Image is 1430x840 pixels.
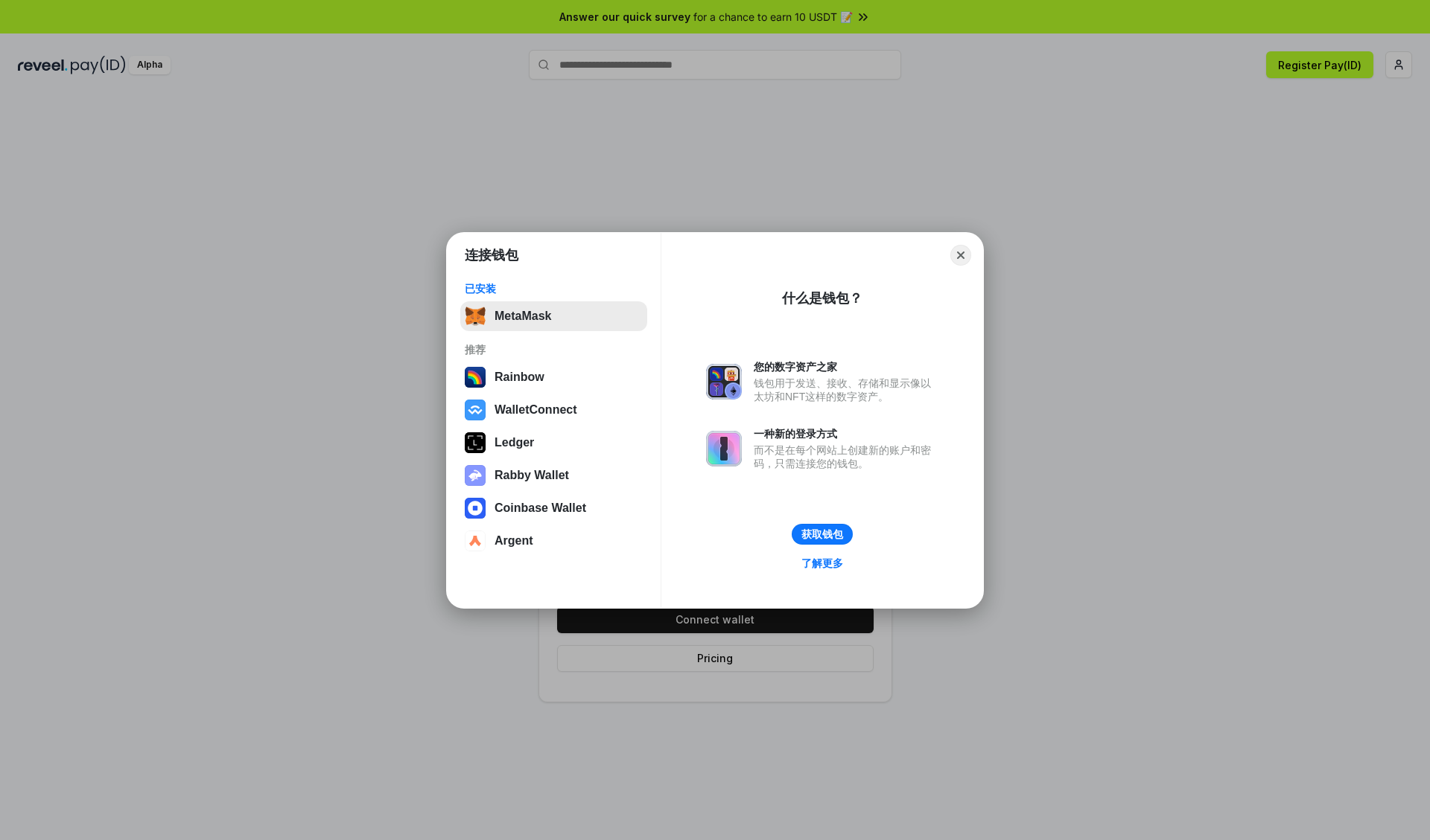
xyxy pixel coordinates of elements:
[754,427,938,440] div: 一种新的登录方式
[465,432,486,453] img: svg+xml,%3Csvg%20xmlns%3D%22http%3A%2F%2Fwww.w3.org%2F2000%2Fsvg%22%20width%3D%2228%22%20height%3...
[465,498,486,519] img: svg+xml,%3Csvg%20width%3D%2228%22%20height%3D%2228%22%20viewBox%3D%220%200%2028%2028%22%20fill%3D...
[706,364,742,400] img: svg+xml,%3Csvg%20xmlns%3D%22http%3A%2F%2Fwww.w3.org%2F2000%2Fsvg%22%20fill%3D%22none%22%20viewBox...
[495,310,551,323] div: MetaMask
[465,306,486,327] img: svg+xml,%3Csvg%20fill%3D%22none%22%20height%3D%2233%22%20viewBox%3D%220%200%2035%2033%22%20width%...
[754,376,938,403] div: 钱包用于发送、接收、存储和显示像以太坊和NFT这样的数字资产。
[792,554,852,573] a: 了解更多
[495,501,586,515] div: Coinbase Wallet
[495,436,534,449] div: Ledger
[465,530,486,551] img: svg+xml,%3Csvg%20width%3D%2228%22%20height%3D%2228%22%20viewBox%3D%220%200%2028%2028%22%20fill%3D...
[465,343,643,356] div: 推荐
[465,246,518,264] h1: 连接钱包
[460,526,647,556] button: Argent
[465,367,486,388] img: svg+xml,%3Csvg%20width%3D%22120%22%20height%3D%22120%22%20viewBox%3D%220%200%20120%20120%22%20fil...
[495,534,533,548] div: Argent
[465,465,486,486] img: svg+xml,%3Csvg%20xmlns%3D%22http%3A%2F%2Fwww.w3.org%2F2000%2Fsvg%22%20fill%3D%22none%22%20viewBox...
[754,443,938,470] div: 而不是在每个网站上创建新的账户和密码，只需连接您的钱包。
[465,400,486,420] img: svg+xml,%3Csvg%20width%3D%2228%22%20height%3D%2228%22%20viewBox%3D%220%200%2028%2028%22%20fill%3D...
[460,362,647,392] button: Rainbow
[801,557,843,570] div: 了解更多
[706,431,742,467] img: svg+xml,%3Csvg%20xmlns%3D%22http%3A%2F%2Fwww.w3.org%2F2000%2Fsvg%22%20fill%3D%22none%22%20viewBox...
[495,403,577,417] div: WalletConnect
[460,461,647,490] button: Rabby Wallet
[460,301,647,331] button: MetaMask
[754,360,938,373] div: 您的数字资产之家
[495,371,544,384] div: Rainbow
[495,469,569,482] div: Rabby Wallet
[460,395,647,425] button: WalletConnect
[782,289,862,307] div: 什么是钱包？
[792,524,853,545] button: 获取钱包
[460,428,647,458] button: Ledger
[950,245,971,266] button: Close
[460,493,647,523] button: Coinbase Wallet
[465,282,643,295] div: 已安装
[801,528,843,541] div: 获取钱包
